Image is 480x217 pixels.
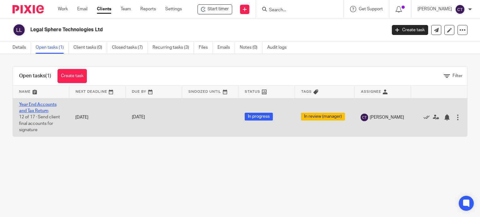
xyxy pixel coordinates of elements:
[188,90,221,93] span: Snoozed Until
[12,23,26,37] img: svg%3E
[197,4,232,14] div: Legal Sphere Technologies Ltd
[58,6,68,12] a: Work
[359,7,383,11] span: Get Support
[217,42,235,54] a: Emails
[165,6,182,12] a: Settings
[12,42,31,54] a: Details
[45,73,51,78] span: (1)
[73,42,107,54] a: Client tasks (0)
[199,42,213,54] a: Files
[267,42,291,54] a: Audit logs
[245,113,273,121] span: In progress
[19,73,51,79] h1: Open tasks
[423,114,433,120] a: Mark as done
[121,6,131,12] a: Team
[240,42,262,54] a: Notes (0)
[417,6,452,12] p: [PERSON_NAME]
[452,74,462,78] span: Filter
[140,6,156,12] a: Reports
[77,6,87,12] a: Email
[132,115,145,120] span: [DATE]
[207,6,229,12] span: Start timer
[97,6,111,12] a: Clients
[57,69,87,83] a: Create task
[392,25,428,35] a: Create task
[361,114,368,121] img: svg%3E
[455,4,465,14] img: svg%3E
[69,98,125,136] td: [DATE]
[19,115,60,132] span: 12 of 17 · Send client final accounts for signature
[370,114,404,121] span: [PERSON_NAME]
[30,27,312,33] h2: Legal Sphere Technologies Ltd
[301,113,345,121] span: In review (manager)
[12,5,44,13] img: Pixie
[112,42,148,54] a: Closed tasks (7)
[268,7,325,13] input: Search
[36,42,69,54] a: Open tasks (1)
[301,90,312,93] span: Tags
[152,42,194,54] a: Recurring tasks (3)
[245,90,260,93] span: Status
[19,102,57,113] a: Year End Accounts and Tax Return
